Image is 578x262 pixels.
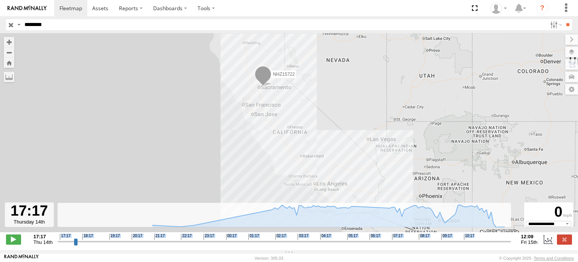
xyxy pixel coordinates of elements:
[60,234,70,240] span: 17:17
[6,234,21,244] label: Play/Stop
[132,234,142,240] span: 20:17
[8,6,47,11] img: rand-logo.svg
[110,234,120,240] span: 19:17
[392,234,403,240] span: 07:17
[4,58,14,68] button: Zoom Home
[525,204,572,221] div: 0
[181,234,192,240] span: 22:17
[4,47,14,58] button: Zoom out
[320,234,331,240] span: 04:17
[16,19,22,30] label: Search Query
[488,3,510,14] div: Zulema McIntosch
[557,234,572,244] label: Close
[534,256,574,260] a: Terms and Conditions
[33,234,53,239] strong: 17:17
[4,254,39,262] a: Visit our Website
[464,234,475,240] span: 10:17
[298,234,308,240] span: 03:17
[4,72,14,82] label: Measure
[255,256,283,260] div: Version: 305.03
[275,234,286,240] span: 02:17
[547,19,563,30] label: Search Filter Options
[565,84,578,95] label: Map Settings
[248,234,259,240] span: 01:17
[82,234,93,240] span: 18:17
[419,234,429,240] span: 08:17
[226,234,237,240] span: 00:17
[370,234,380,240] span: 06:17
[499,256,574,260] div: © Copyright 2025 -
[521,234,537,239] strong: 12:09
[441,234,452,240] span: 09:17
[204,234,214,240] span: 23:17
[536,2,548,14] i: ?
[521,239,537,245] span: Fri 15th Aug 2025
[33,239,53,245] span: Thu 14th Aug 2025
[347,234,358,240] span: 05:17
[154,234,165,240] span: 21:17
[273,72,295,77] span: NHZ15722
[4,37,14,47] button: Zoom in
